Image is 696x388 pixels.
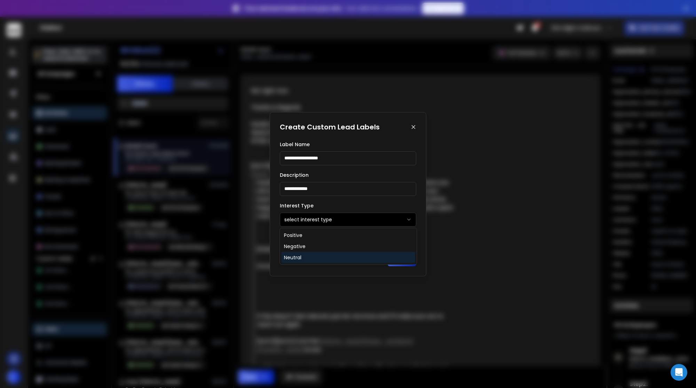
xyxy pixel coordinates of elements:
[280,202,314,209] label: Interest Type
[280,141,310,148] label: Label Name
[280,122,380,132] h1: Create Custom Lead Labels
[284,254,301,261] span: Neutral
[284,232,302,239] span: Positive
[671,364,687,381] div: Open Intercom Messenger
[284,243,306,250] span: Negative
[280,172,309,179] label: Description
